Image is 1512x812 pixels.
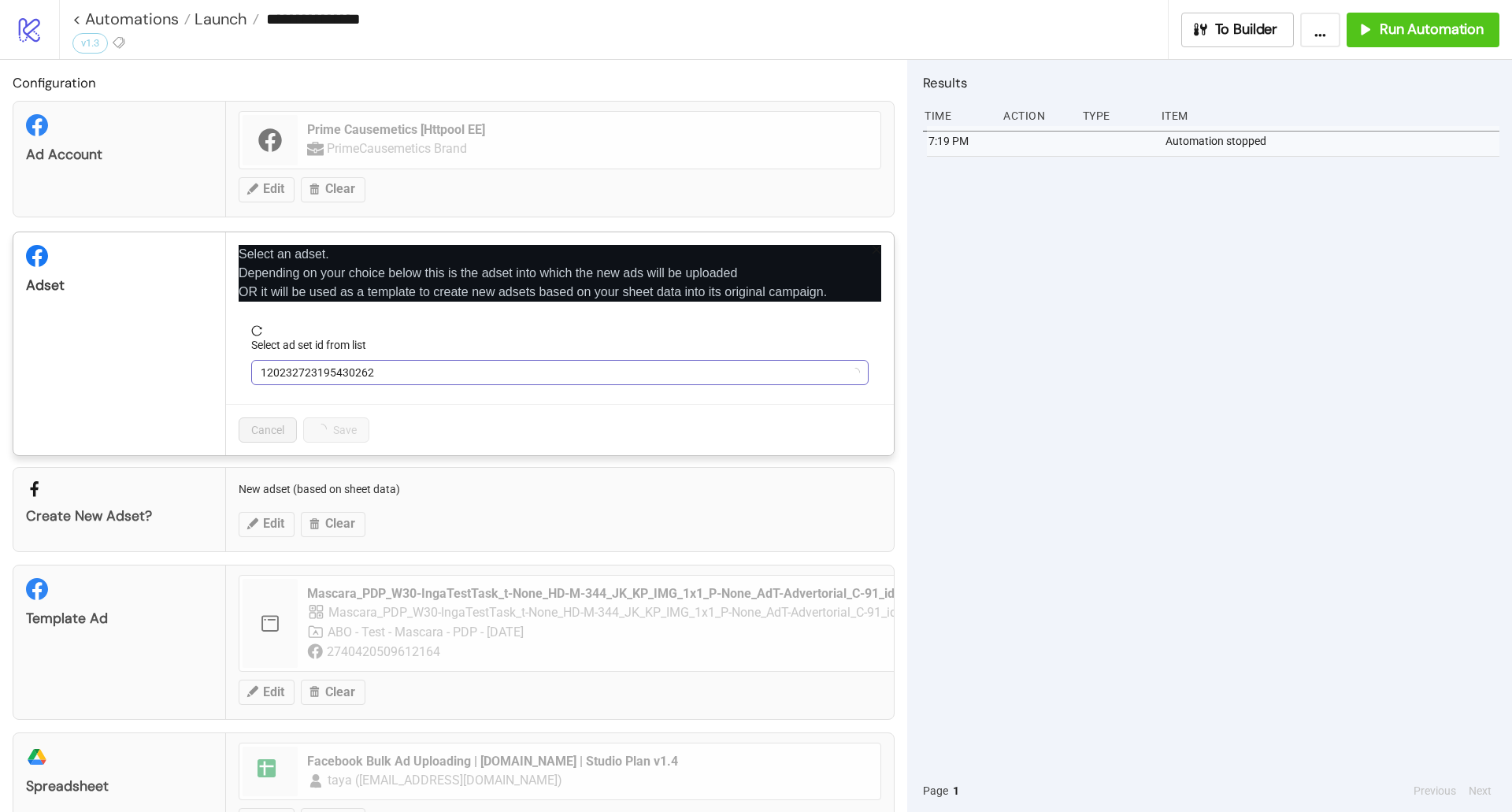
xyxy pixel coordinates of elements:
span: Page [923,782,948,799]
button: Previous [1409,782,1461,799]
h2: Results [923,72,1499,93]
span: To Builder [1215,20,1278,39]
span: Launch [191,9,247,29]
h2: Configuration [13,72,895,93]
button: 1 [948,782,964,799]
label: Select ad set id from list [251,336,376,354]
a: < Automations [72,11,191,27]
button: To Builder [1181,13,1295,47]
div: Time [923,101,991,131]
span: reload [251,325,869,336]
span: 120232723195430262 [261,361,859,384]
div: v1.3 [72,33,108,54]
p: Select an adset. Depending on your choice below this is the adset into which the new ads will be ... [239,245,881,302]
span: loading [849,366,862,379]
div: Item [1160,101,1499,131]
div: Action [1002,101,1069,131]
button: Run Automation [1347,13,1499,47]
button: ... [1300,13,1340,47]
div: Adset [26,276,213,295]
div: Type [1081,101,1149,131]
button: Next [1464,782,1496,799]
button: Cancel [239,417,297,443]
span: Run Automation [1380,20,1484,39]
a: Launch [191,11,259,27]
div: 7:19 PM [927,126,995,156]
button: Save [303,417,369,443]
div: Automation stopped [1164,126,1503,156]
span: close [871,244,882,255]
